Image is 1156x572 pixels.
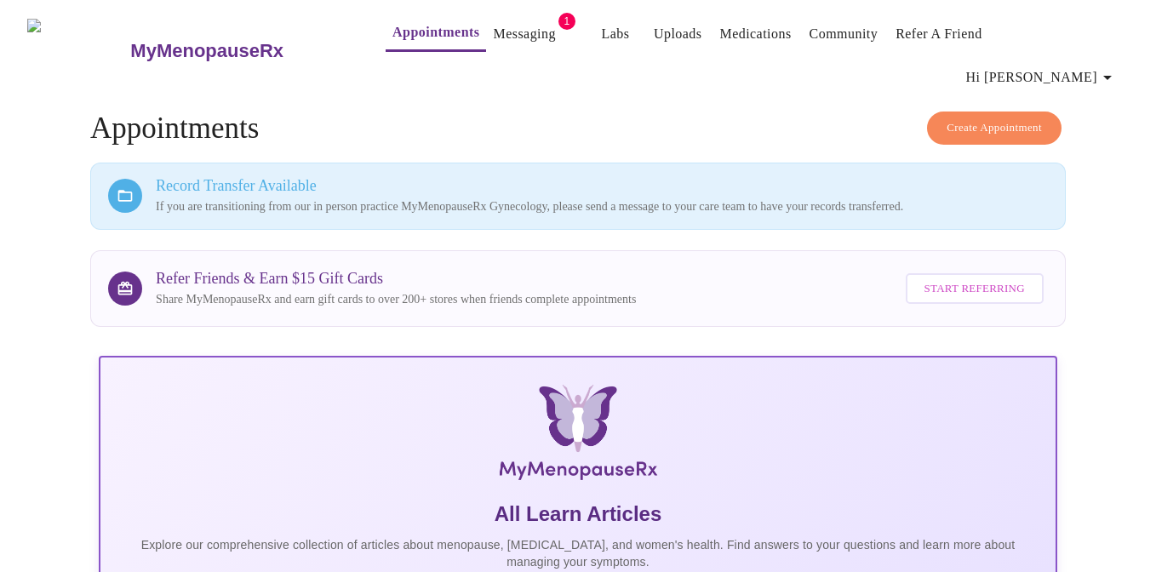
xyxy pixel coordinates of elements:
[896,22,982,46] a: Refer a Friend
[129,21,352,81] a: MyMenopauseRx
[719,22,791,46] a: Medications
[927,112,1062,145] button: Create Appointment
[647,17,709,51] button: Uploads
[493,22,555,46] a: Messaging
[156,177,1048,195] h3: Record Transfer Available
[803,17,885,51] button: Community
[258,385,898,487] img: MyMenopauseRx Logo
[90,112,1066,146] h4: Appointments
[947,118,1042,138] span: Create Appointment
[114,500,1042,528] h5: All Learn Articles
[156,198,1048,215] p: If you are transitioning from our in person practice MyMenopauseRx Gynecology, please send a mess...
[386,15,486,52] button: Appointments
[486,17,562,51] button: Messaging
[924,279,1025,299] span: Start Referring
[712,17,798,51] button: Medications
[156,291,636,308] p: Share MyMenopauseRx and earn gift cards to over 200+ stores when friends complete appointments
[558,13,575,30] span: 1
[601,22,629,46] a: Labs
[901,265,1048,313] a: Start Referring
[654,22,702,46] a: Uploads
[114,536,1042,570] p: Explore our comprehensive collection of articles about menopause, [MEDICAL_DATA], and women's hea...
[889,17,989,51] button: Refer a Friend
[588,17,643,51] button: Labs
[392,20,479,44] a: Appointments
[156,270,636,288] h3: Refer Friends & Earn $15 Gift Cards
[906,273,1044,305] button: Start Referring
[959,60,1125,94] button: Hi [PERSON_NAME]
[966,66,1118,89] span: Hi [PERSON_NAME]
[810,22,878,46] a: Community
[27,19,129,83] img: MyMenopauseRx Logo
[130,40,283,62] h3: MyMenopauseRx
